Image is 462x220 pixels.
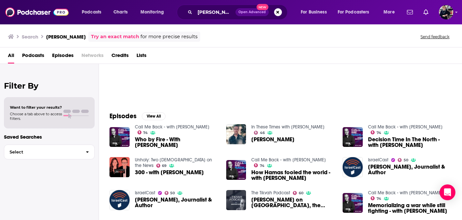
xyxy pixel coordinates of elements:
img: User Profile [439,5,453,19]
span: 50 [170,192,175,195]
a: 69 [156,164,167,168]
span: How Hamas fooled the world - with [PERSON_NAME] [251,170,335,181]
img: Podchaser - Follow, Share and Rate Podcasts [5,6,69,18]
a: 74 [371,130,381,134]
span: Select [4,150,80,154]
span: For Podcasters [338,8,369,17]
span: 46 [260,131,265,134]
p: Saved Searches [4,134,95,140]
img: Memorializing a war while still fighting - with Matti Friedman [343,193,363,213]
span: 74 [260,164,264,167]
span: Podcasts [82,8,101,17]
a: How Hamas fooled the world - with Matti Friedman [251,170,335,181]
span: 60 [299,192,303,195]
a: Call Me Back - with Dan Senor [135,124,209,130]
span: Logged in as ndewey [439,5,453,19]
a: Matti Friedman, Journalist & Author [135,197,218,208]
a: 46 [254,131,265,135]
a: Credits [111,50,129,64]
button: Open AdvancedNew [235,8,269,16]
button: Show profile menu [439,5,453,19]
a: How Hamas fooled the world - with Matti Friedman [226,160,246,180]
a: Memorializing a war while still fighting - with Matti Friedman [368,203,451,214]
span: [PERSON_NAME], Journalist & Author [135,197,218,208]
span: Decision Time In The North - with [PERSON_NAME] [368,137,451,148]
h3: [PERSON_NAME] [46,34,86,40]
img: Decision Time In The North - with Matti Friedman [343,127,363,147]
span: [PERSON_NAME], Journalist & Author [368,164,451,175]
span: 50 [404,159,408,162]
img: Matti Friedman on Israel, the Mizrahi Nation [226,190,246,210]
a: 50 [398,158,408,162]
span: for more precise results [140,33,198,41]
img: Matti Friedman, Journalist & Author [343,157,363,177]
input: Search podcasts, credits, & more... [195,7,235,17]
button: open menu [379,7,403,17]
a: Matti Friedman [251,137,294,142]
a: EpisodesView All [109,112,166,120]
div: Open Intercom Messenger [440,184,455,200]
a: IsraelCast [135,190,155,196]
span: New [257,4,268,10]
img: Matti Friedman, Journalist & Author [109,190,130,210]
a: Call Me Back - with Dan Senor [368,190,443,196]
button: open menu [77,7,110,17]
a: Matti Friedman on Israel, the Mizrahi Nation [251,197,335,208]
span: Memorializing a war while still fighting - with [PERSON_NAME] [368,203,451,214]
span: Open Advanced [238,11,266,14]
a: All [8,50,14,64]
span: 69 [162,164,167,167]
span: 74 [143,131,148,134]
span: 74 [377,197,381,200]
a: In These Times with Rabbi Ammi Hirsch [251,124,324,130]
a: Try an exact match [91,33,139,41]
span: [PERSON_NAME] on [GEOGRAPHIC_DATA], the Mizrahi Nation [251,197,335,208]
img: Who by Fire - With Matti Friedman [109,127,130,147]
button: View All [142,112,166,120]
h2: Filter By [4,81,95,91]
h3: Search [22,34,38,40]
a: Charts [109,7,132,17]
span: For Business [301,8,327,17]
a: Show notifications dropdown [421,7,431,18]
span: Podcasts [22,50,44,64]
a: 300 - with Matti Friedman [135,170,204,175]
button: Select [4,145,95,159]
a: Episodes [52,50,74,64]
button: open menu [333,7,379,17]
a: Call Me Back - with Dan Senor [251,157,326,163]
img: Matti Friedman [226,124,246,144]
button: open menu [136,7,172,17]
a: Matti Friedman, Journalist & Author [368,164,451,175]
span: 74 [377,131,381,134]
span: Want to filter your results? [10,105,62,110]
span: Who by Fire - With [PERSON_NAME] [135,137,218,148]
span: Networks [81,50,104,64]
a: Decision Time In The North - with Matti Friedman [368,137,451,148]
a: Lists [137,50,146,64]
span: [PERSON_NAME] [251,137,294,142]
a: Unholy: Two Jews on the News [135,157,212,168]
a: 74 [371,196,381,200]
a: 50 [165,191,175,195]
span: Choose a tab above to access filters. [10,112,62,121]
a: 74 [138,130,148,134]
span: 300 - with [PERSON_NAME] [135,170,204,175]
h2: Episodes [109,112,137,120]
img: 300 - with Matti Friedman [109,157,130,177]
button: open menu [296,7,335,17]
a: 74 [254,163,264,167]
